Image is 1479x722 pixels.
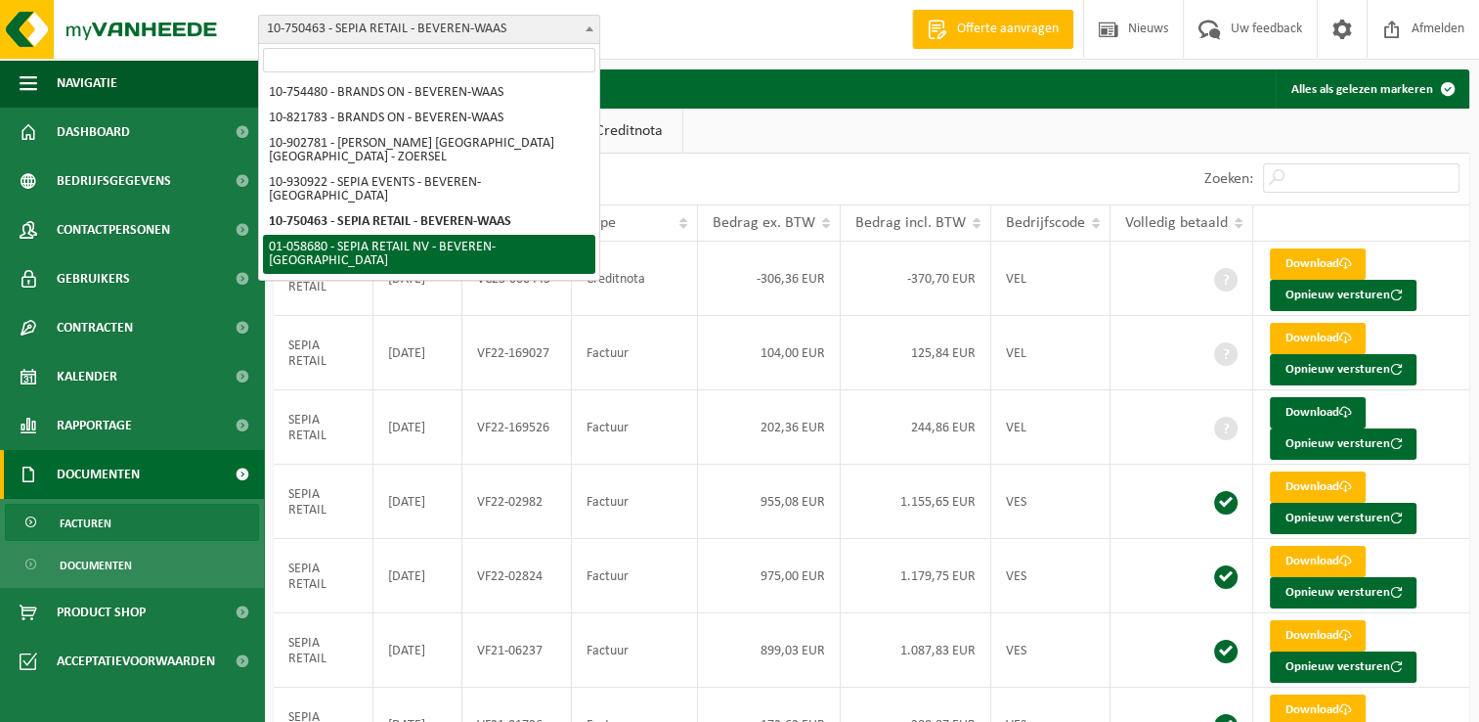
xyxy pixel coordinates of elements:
button: Opnieuw versturen [1270,354,1416,385]
td: 1.179,75 EUR [841,539,991,613]
td: SEPIA RETAIL [274,613,373,688]
a: Download [1270,546,1366,577]
span: 10-750463 - SEPIA RETAIL - BEVEREN-WAAS [259,16,599,43]
a: Download [1270,323,1366,354]
span: Type [587,215,616,231]
button: Opnieuw versturen [1270,652,1416,683]
td: Factuur [572,390,698,465]
td: VF22-02824 [462,539,572,613]
li: 10-930922 - SEPIA EVENTS - BEVEREN-[GEOGRAPHIC_DATA] [263,170,595,209]
span: Dashboard [57,108,130,157]
td: VEL [991,390,1110,465]
span: Bedrag incl. BTW [855,215,966,231]
span: Kalender [57,352,117,401]
span: Bedrag ex. BTW [713,215,815,231]
td: 104,00 EUR [698,316,841,390]
span: Bedrijfsgegevens [57,157,171,205]
td: VES [991,465,1110,539]
button: Opnieuw versturen [1270,577,1416,609]
button: Opnieuw versturen [1270,503,1416,534]
td: Factuur [572,316,698,390]
span: 10-750463 - SEPIA RETAIL - BEVEREN-WAAS [258,15,600,44]
td: [DATE] [373,539,462,613]
td: VEL [991,316,1110,390]
td: VES [991,539,1110,613]
td: 202,36 EUR [698,390,841,465]
td: 955,08 EUR [698,465,841,539]
a: Documenten [5,546,259,583]
li: 10-902781 - [PERSON_NAME] [GEOGRAPHIC_DATA] [GEOGRAPHIC_DATA] - ZOERSEL [263,131,595,170]
td: 1.087,83 EUR [841,613,991,688]
td: [DATE] [373,465,462,539]
span: Rapportage [57,401,132,450]
span: Bedrijfscode [1006,215,1085,231]
td: VES [991,613,1110,688]
td: 125,84 EUR [841,316,991,390]
td: -370,70 EUR [841,242,991,316]
td: SEPIA RETAIL [274,316,373,390]
td: 1.155,65 EUR [841,465,991,539]
td: 244,86 EUR [841,390,991,465]
button: Opnieuw versturen [1270,280,1416,311]
td: [DATE] [373,613,462,688]
td: SEPIA RETAIL [274,539,373,613]
li: 10-918625 - [PERSON_NAME] [GEOGRAPHIC_DATA] - [GEOGRAPHIC_DATA] - [GEOGRAPHIC_DATA]-[GEOGRAPHIC_D... [263,274,595,327]
a: Download [1270,472,1366,503]
td: VF22-169526 [462,390,572,465]
a: Download [1270,397,1366,429]
li: 10-754480 - BRANDS ON - BEVEREN-WAAS [263,80,595,106]
span: Facturen [60,505,111,542]
span: Acceptatievoorwaarden [57,637,215,686]
td: VF22-02982 [462,465,572,539]
td: SEPIA RETAIL [274,390,373,465]
li: 10-750463 - SEPIA RETAIL - BEVEREN-WAAS [263,209,595,235]
span: Offerte aanvragen [952,20,1064,39]
span: Volledig betaald [1125,215,1228,231]
span: Contracten [57,303,133,352]
span: Contactpersonen [57,205,170,254]
a: Creditnota [576,109,682,154]
td: 899,03 EUR [698,613,841,688]
a: Facturen [5,504,259,541]
td: Factuur [572,539,698,613]
a: Offerte aanvragen [912,10,1073,49]
td: VF22-169027 [462,316,572,390]
a: Download [1270,620,1366,652]
td: -306,36 EUR [698,242,841,316]
span: Gebruikers [57,254,130,303]
td: [DATE] [373,316,462,390]
label: Zoeken: [1204,171,1253,187]
td: Factuur [572,465,698,539]
td: SEPIA RETAIL [274,465,373,539]
button: Opnieuw versturen [1270,429,1416,460]
td: VF21-06237 [462,613,572,688]
td: VEL [991,242,1110,316]
td: Factuur [572,613,698,688]
td: Creditnota [572,242,698,316]
span: Documenten [57,450,140,499]
span: Product Shop [57,588,146,637]
button: Alles als gelezen markeren [1276,69,1467,109]
a: Download [1270,248,1366,280]
td: [DATE] [373,390,462,465]
li: 01-058680 - SEPIA RETAIL NV - BEVEREN-[GEOGRAPHIC_DATA] [263,235,595,274]
li: 10-821783 - BRANDS ON - BEVEREN-WAAS [263,106,595,131]
span: Navigatie [57,59,117,108]
td: 975,00 EUR [698,539,841,613]
span: Documenten [60,547,132,584]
